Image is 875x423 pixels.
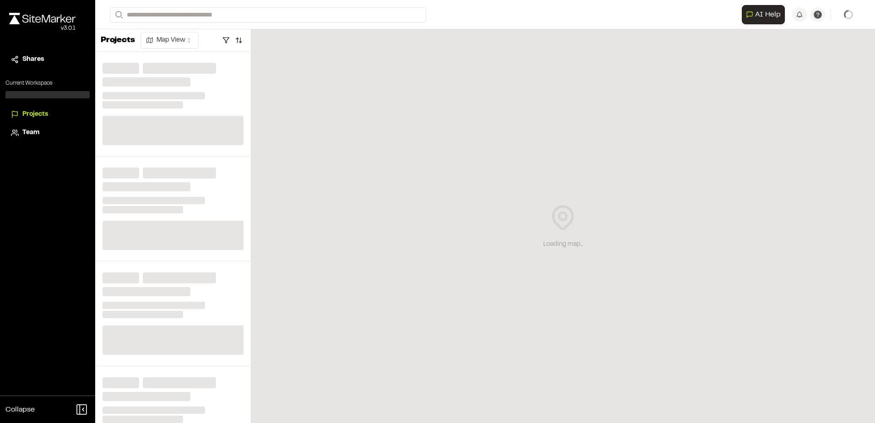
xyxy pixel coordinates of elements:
[543,239,583,249] div: Loading map...
[5,404,35,415] span: Collapse
[11,109,84,119] a: Projects
[110,7,126,22] button: Search
[755,9,781,20] span: AI Help
[742,5,785,24] button: Open AI Assistant
[11,54,84,65] a: Shares
[22,54,44,65] span: Shares
[9,13,76,24] img: rebrand.png
[5,79,90,87] p: Current Workspace
[101,34,135,47] p: Projects
[9,24,76,33] div: Oh geez...please don't...
[22,128,39,138] span: Team
[742,5,789,24] div: Open AI Assistant
[11,128,84,138] a: Team
[22,109,48,119] span: Projects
